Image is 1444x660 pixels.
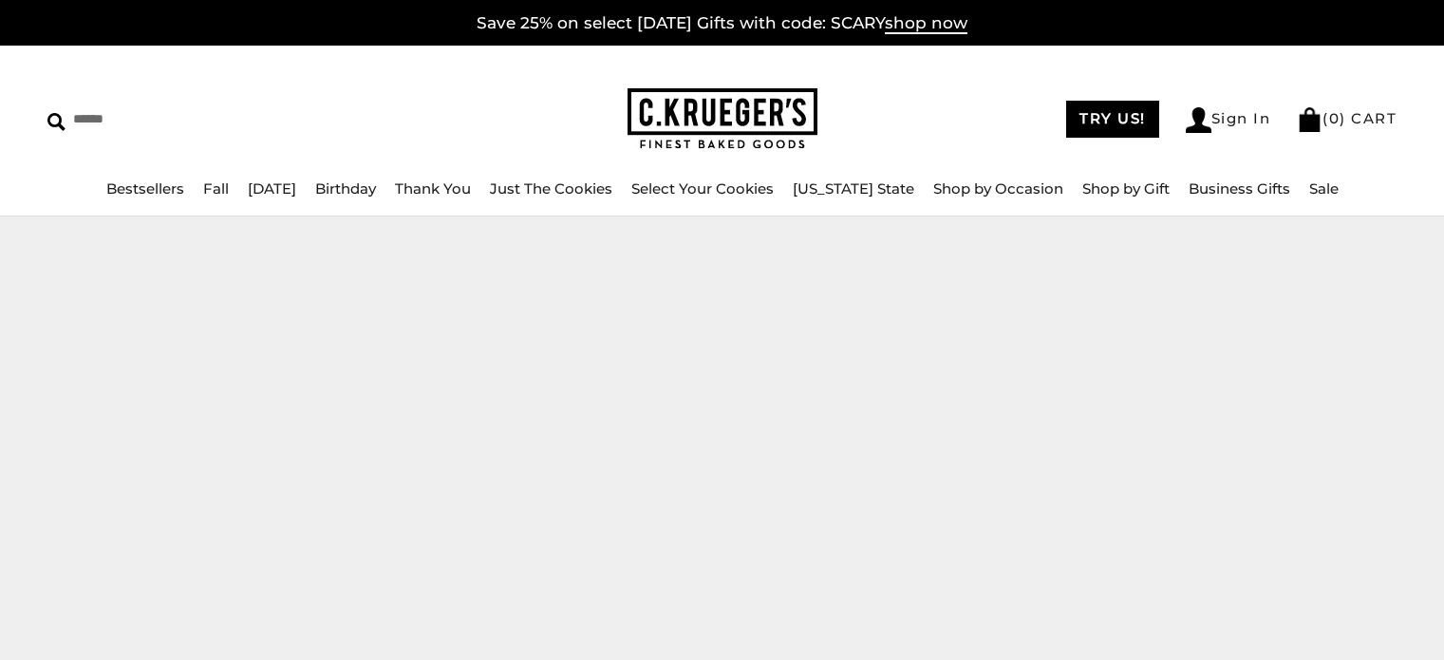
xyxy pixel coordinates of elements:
[203,179,229,198] a: Fall
[793,179,914,198] a: [US_STATE] State
[1297,107,1322,132] img: Bag
[1329,109,1341,127] span: 0
[1082,179,1170,198] a: Shop by Gift
[106,179,184,198] a: Bestsellers
[47,113,66,131] img: Search
[395,179,471,198] a: Thank You
[47,104,367,134] input: Search
[628,88,817,150] img: C.KRUEGER'S
[885,13,967,34] span: shop now
[1066,101,1159,138] a: TRY US!
[1189,179,1290,198] a: Business Gifts
[1297,109,1397,127] a: (0) CART
[1186,107,1271,133] a: Sign In
[631,179,774,198] a: Select Your Cookies
[248,179,296,198] a: [DATE]
[933,179,1063,198] a: Shop by Occasion
[1309,179,1339,198] a: Sale
[490,179,612,198] a: Just The Cookies
[315,179,376,198] a: Birthday
[477,13,967,34] a: Save 25% on select [DATE] Gifts with code: SCARYshop now
[1186,107,1211,133] img: Account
